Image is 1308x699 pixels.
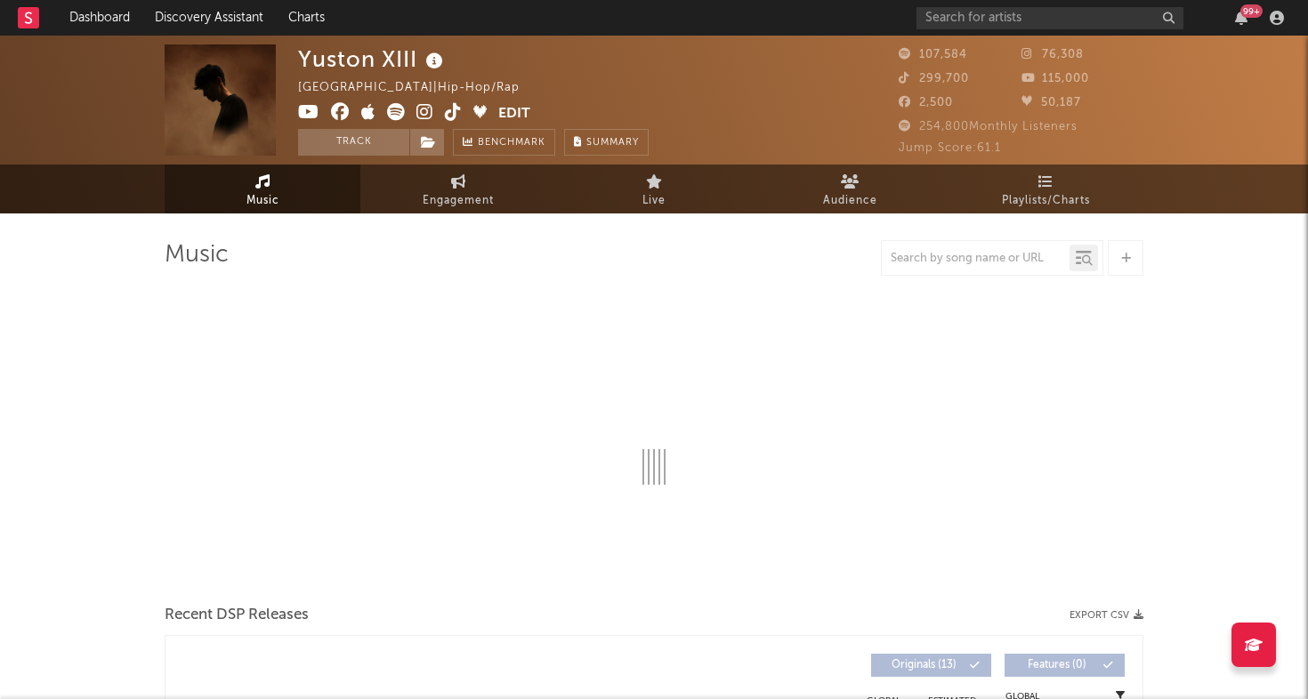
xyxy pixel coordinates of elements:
[1021,49,1084,60] span: 76,308
[165,165,360,213] a: Music
[1002,190,1090,212] span: Playlists/Charts
[642,190,666,212] span: Live
[1021,97,1081,108] span: 50,187
[1005,654,1125,677] button: Features(0)
[899,49,967,60] span: 107,584
[586,138,639,148] span: Summary
[916,7,1183,29] input: Search for artists
[564,129,649,156] button: Summary
[165,605,309,626] span: Recent DSP Releases
[948,165,1143,213] a: Playlists/Charts
[298,44,448,74] div: Yuston XIII
[360,165,556,213] a: Engagement
[1070,610,1143,621] button: Export CSV
[423,190,494,212] span: Engagement
[899,142,1001,154] span: Jump Score: 61.1
[899,73,969,84] span: 299,700
[899,121,1078,133] span: 254,800 Monthly Listeners
[556,165,752,213] a: Live
[246,190,279,212] span: Music
[1016,660,1098,671] span: Features ( 0 )
[752,165,948,213] a: Audience
[498,103,530,125] button: Edit
[298,77,540,99] div: [GEOGRAPHIC_DATA] | Hip-Hop/Rap
[453,129,555,156] a: Benchmark
[1021,73,1089,84] span: 115,000
[478,133,545,154] span: Benchmark
[1235,11,1247,25] button: 99+
[823,190,877,212] span: Audience
[871,654,991,677] button: Originals(13)
[883,660,965,671] span: Originals ( 13 )
[298,129,409,156] button: Track
[882,252,1070,266] input: Search by song name or URL
[1240,4,1263,18] div: 99 +
[899,97,953,108] span: 2,500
